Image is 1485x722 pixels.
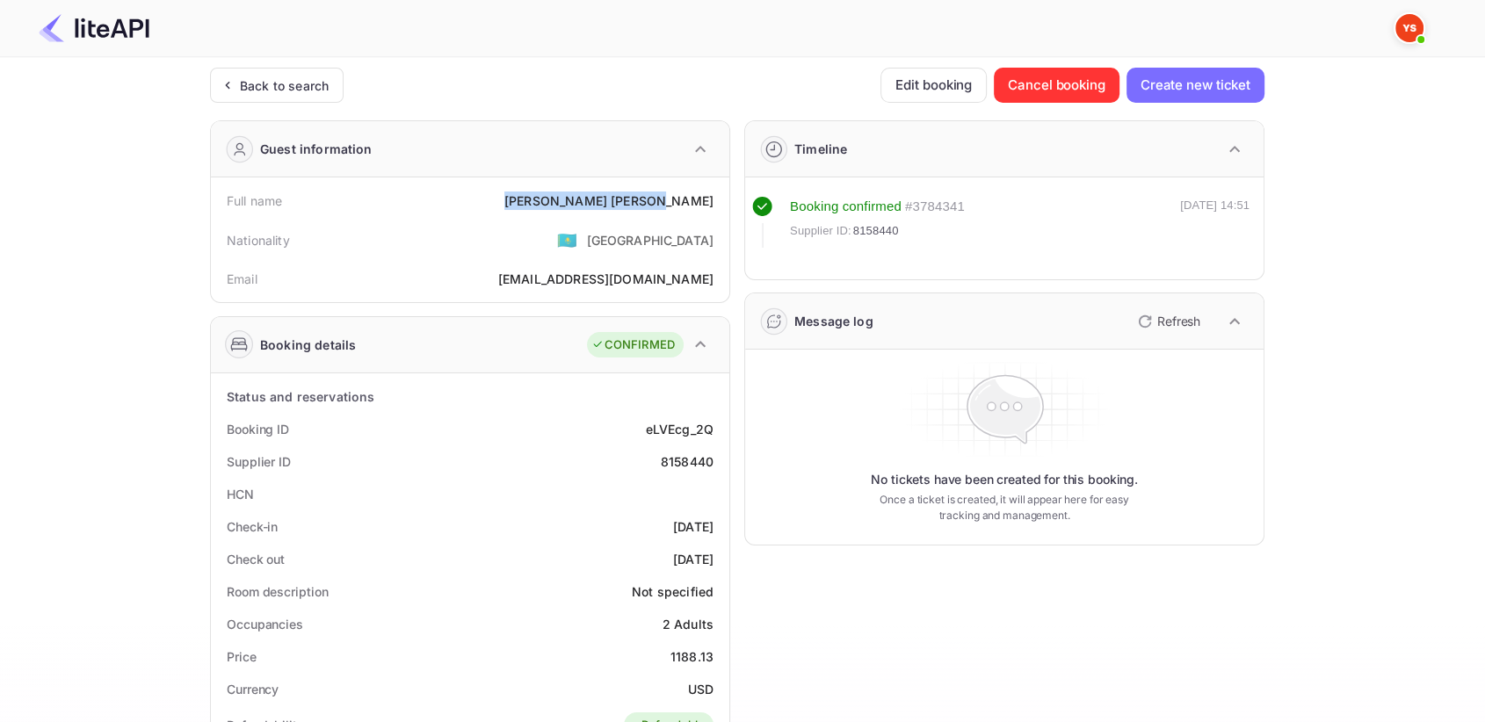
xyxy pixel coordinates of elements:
button: Create new ticket [1126,68,1264,103]
div: CONFIRMED [591,336,675,354]
div: HCN [227,485,254,503]
div: 2 Adults [663,615,714,633]
div: Status and reservations [227,387,374,406]
div: Message log [794,312,873,330]
button: Edit booking [880,68,987,103]
p: Once a ticket is created, it will appear here for easy tracking and management. [866,492,1143,523]
div: [PERSON_NAME] [PERSON_NAME] [504,191,714,210]
div: 1188.13 [670,647,714,666]
div: [DATE] 14:51 [1180,197,1250,248]
div: Occupancies [227,615,303,633]
div: Timeline [794,140,847,158]
img: LiteAPI Logo [39,14,149,42]
span: United States [557,224,577,256]
div: Booking details [260,336,356,354]
div: # 3784341 [905,197,965,217]
div: Email [227,270,257,288]
div: USD [688,680,714,698]
div: [DATE] [673,517,714,536]
button: Cancel booking [994,68,1119,103]
div: Currency [227,680,279,698]
img: Yandex Support [1395,14,1423,42]
div: [EMAIL_ADDRESS][DOMAIN_NAME] [498,270,714,288]
div: Booking ID [227,420,289,438]
span: 8158440 [853,222,899,240]
div: [GEOGRAPHIC_DATA] [586,231,714,249]
div: Full name [227,191,282,210]
div: eLVEcg_2Q [646,420,714,438]
div: Room description [227,582,328,601]
div: Supplier ID [227,452,291,471]
div: Guest information [260,140,373,158]
p: No tickets have been created for this booking. [871,471,1138,488]
div: [DATE] [673,550,714,568]
button: Refresh [1127,307,1207,336]
div: 8158440 [661,452,714,471]
p: Refresh [1157,312,1200,330]
div: Nationality [227,231,290,249]
div: Back to search [240,76,329,95]
span: Supplier ID: [790,222,851,240]
div: Check out [227,550,285,568]
div: Not specified [632,582,714,601]
div: Booking confirmed [790,197,902,217]
div: Price [227,647,257,666]
div: Check-in [227,517,278,536]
